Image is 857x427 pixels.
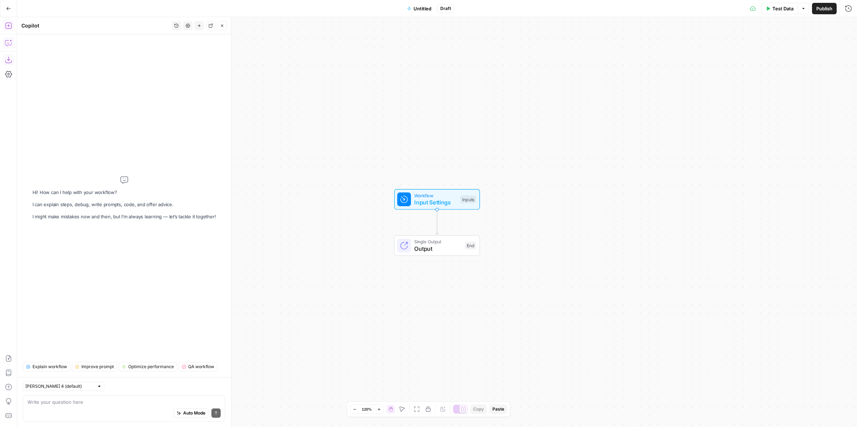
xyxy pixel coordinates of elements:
[473,406,484,412] span: Copy
[32,213,216,220] p: I might make mistakes now and then, but I’m always learning — let’s tackle it together!
[414,5,431,12] span: Untitled
[21,22,170,29] div: Copilot
[440,5,451,12] span: Draft
[414,244,461,253] span: Output
[761,3,798,14] button: Test Data
[371,189,503,210] div: WorkflowInput SettingsInputs
[772,5,793,12] span: Test Data
[414,198,457,207] span: Input Settings
[465,242,476,250] div: End
[812,3,837,14] button: Publish
[25,383,94,390] input: Claude Sonnet 4 (default)
[32,364,67,370] span: Explain workflow
[492,406,504,412] span: Paste
[816,5,832,12] span: Publish
[174,408,209,418] button: Auto Mode
[72,362,117,371] button: Improve prompt
[403,3,436,14] button: Untitled
[414,238,461,245] span: Single Output
[470,405,487,414] button: Copy
[179,362,217,371] button: QA workflow
[23,362,70,371] button: Explain workflow
[188,364,214,370] span: QA workflow
[183,410,205,416] span: Auto Mode
[362,406,372,412] span: 120%
[119,362,177,371] button: Optimize performance
[32,189,216,196] p: Hi! How can I help with your workflow?
[81,364,114,370] span: Improve prompt
[490,405,507,414] button: Paste
[436,209,438,235] g: Edge from start to end
[32,201,216,208] p: I can explain steps, debug, write prompts, code, and offer advice.
[371,235,503,256] div: Single OutputOutputEnd
[414,192,457,199] span: Workflow
[460,195,476,203] div: Inputs
[128,364,174,370] span: Optimize performance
